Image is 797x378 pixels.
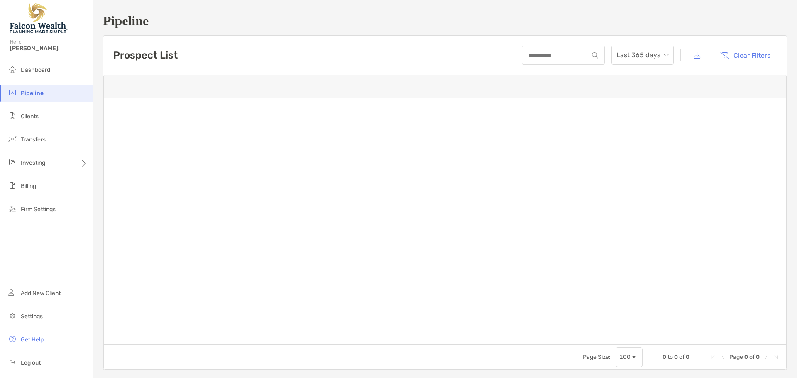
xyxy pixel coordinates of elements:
div: Previous Page [719,354,726,361]
span: Dashboard [21,66,50,73]
span: 0 [674,354,678,361]
img: add_new_client icon [7,288,17,298]
span: to [667,354,673,361]
img: billing icon [7,180,17,190]
span: Pipeline [21,90,44,97]
img: dashboard icon [7,64,17,74]
span: Firm Settings [21,206,56,213]
div: Next Page [763,354,770,361]
span: [PERSON_NAME]! [10,45,88,52]
span: Last 365 days [616,46,669,64]
span: Get Help [21,336,44,343]
img: logout icon [7,357,17,367]
h3: Prospect List [113,49,178,61]
span: of [749,354,755,361]
span: 0 [744,354,748,361]
div: 100 [619,354,631,361]
span: of [679,354,685,361]
img: settings icon [7,311,17,321]
span: Settings [21,313,43,320]
img: transfers icon [7,134,17,144]
span: Investing [21,159,45,166]
span: Page [729,354,743,361]
img: Falcon Wealth Planning Logo [10,3,68,33]
div: First Page [709,354,716,361]
img: firm-settings icon [7,204,17,214]
h1: Pipeline [103,13,787,29]
span: 0 [756,354,760,361]
span: 0 [663,354,666,361]
button: Clear Filters [714,46,777,64]
span: Clients [21,113,39,120]
span: Add New Client [21,290,61,297]
span: Transfers [21,136,46,143]
div: Page Size: [583,354,611,361]
span: Log out [21,359,41,366]
div: Page Size [616,347,643,367]
img: get-help icon [7,334,17,344]
img: pipeline icon [7,88,17,98]
span: 0 [686,354,689,361]
img: input icon [592,52,598,59]
img: investing icon [7,157,17,167]
img: clients icon [7,111,17,121]
div: Last Page [773,354,780,361]
span: Billing [21,183,36,190]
